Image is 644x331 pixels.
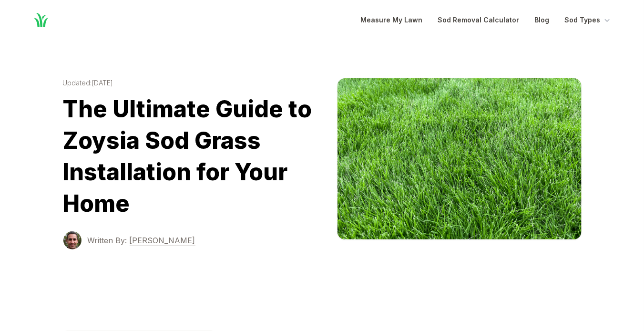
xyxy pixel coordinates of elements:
img: zoysia image [337,78,582,239]
time: Updated: [DATE] [63,78,322,88]
a: Written By: [PERSON_NAME] [88,235,195,246]
span: [PERSON_NAME] [130,236,195,246]
button: Sod Types [565,14,612,26]
img: Terrance Sowell photo [63,231,82,250]
a: Measure My Lawn [361,14,423,26]
h1: The Ultimate Guide to Zoysia Sod Grass Installation for Your Home [63,93,322,219]
a: Blog [535,14,550,26]
a: Sod Removal Calculator [438,14,520,26]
